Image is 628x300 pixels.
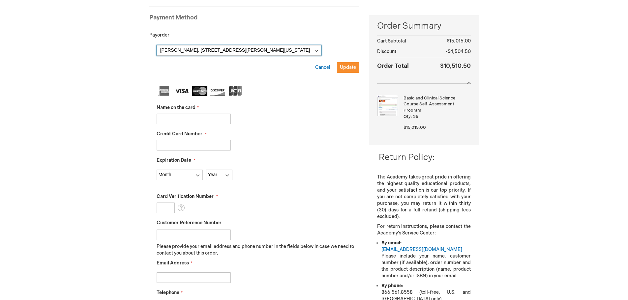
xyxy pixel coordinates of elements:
img: Basic and Clinical Science Course Self-Assessment Program [377,95,398,116]
span: $10,510.50 [440,63,471,69]
span: Order Summary [377,20,470,36]
input: Credit Card Number [157,140,231,150]
img: American Express [157,86,172,96]
strong: By phone: [381,283,403,288]
span: Payorder [149,32,169,38]
img: Discover [210,86,225,96]
span: Card Verification Number [157,194,214,199]
a: [EMAIL_ADDRESS][DOMAIN_NAME] [381,247,462,252]
strong: Order Total [377,61,409,70]
span: $15,015.00 [404,125,426,130]
span: $15,015.00 [447,38,471,44]
strong: By email: [381,240,402,246]
p: Please provide your email address and phone number in the fields below in case we need to contact... [157,243,359,257]
th: Cart Subtotal [377,36,427,47]
span: Cancel [315,65,330,70]
button: Update [337,62,359,73]
span: Update [340,65,356,70]
span: Customer Reference Number [157,220,222,226]
span: Email Address [157,260,189,266]
p: The Academy takes great pride in offering the highest quality educational products, and your sati... [377,174,470,220]
span: -$4,504.50 [446,49,471,54]
li: Please include your name, customer number (if available), order number and the product descriptio... [381,240,470,279]
span: Qty [404,114,411,119]
span: Return Policy: [379,152,435,163]
span: Expiration Date [157,157,191,163]
div: Payment Method [149,14,359,25]
span: Discount [377,49,396,54]
input: Card Verification Number [157,203,175,213]
span: 35 [413,114,418,119]
button: Cancel [315,64,330,71]
img: Visa [174,86,190,96]
p: For return instructions, please contact the Academy’s Service Center: [377,223,470,236]
span: Telephone [157,290,179,295]
strong: Basic and Clinical Science Course Self-Assessment Program [404,95,469,114]
img: MasterCard [192,86,207,96]
span: Credit Card Number [157,131,202,137]
img: JCB [228,86,243,96]
span: Name on the card [157,105,195,110]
